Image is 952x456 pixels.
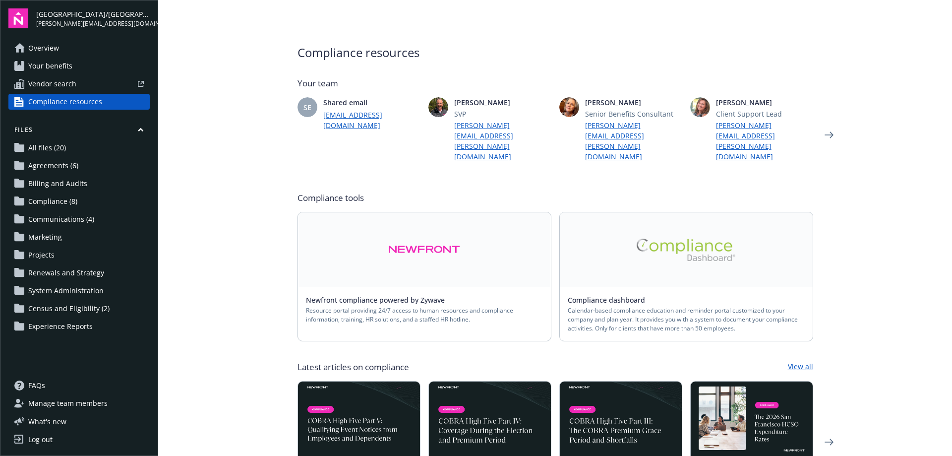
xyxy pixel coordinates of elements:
span: Latest articles on compliance [297,361,409,373]
span: Calendar-based compliance education and reminder portal customized to your company and plan year.... [568,306,805,333]
span: Resource portal providing 24/7 access to human resources and compliance information, training, HR... [306,306,543,324]
span: SE [303,102,311,113]
img: Alt [388,238,460,261]
span: SVP [454,109,551,119]
button: [GEOGRAPHIC_DATA]/[GEOGRAPHIC_DATA][PERSON_NAME][EMAIL_ADDRESS][DOMAIN_NAME] [36,8,150,28]
span: Compliance (8) [28,194,77,209]
span: System Administration [28,283,104,299]
span: Compliance resources [28,94,102,110]
a: Vendor search [8,76,150,92]
a: Next [821,434,837,450]
span: Projects [28,247,55,263]
span: [PERSON_NAME] [585,97,682,108]
a: [PERSON_NAME][EMAIL_ADDRESS][PERSON_NAME][DOMAIN_NAME] [585,120,682,162]
a: All files (20) [8,140,150,156]
a: View all [788,361,813,373]
img: Alt [637,239,736,261]
img: BLOG-Card Image - Compliance - COBRA High Five Pt 4 - 09-04-25.jpg [429,382,551,456]
a: Compliance (8) [8,194,150,209]
a: Compliance dashboard [568,295,653,305]
span: Marketing [28,229,62,245]
img: navigator-logo.svg [8,8,28,28]
a: Newfront compliance powered by Zywave [306,295,453,305]
span: Renewals and Strategy [28,265,104,281]
a: Agreements (6) [8,158,150,174]
img: photo [559,97,579,117]
img: BLOG+Card Image - Compliance - 2026 SF HCSO Expenditure Rates - 08-26-25.jpg [691,382,813,456]
span: Your benefits [28,58,72,74]
span: Overview [28,40,59,56]
span: Experience Reports [28,319,93,334]
span: [PERSON_NAME][EMAIL_ADDRESS][DOMAIN_NAME] [36,19,150,28]
a: [PERSON_NAME][EMAIL_ADDRESS][PERSON_NAME][DOMAIN_NAME] [454,120,551,162]
span: Communications (4) [28,211,94,227]
span: Vendor search [28,76,76,92]
a: [PERSON_NAME][EMAIL_ADDRESS][PERSON_NAME][DOMAIN_NAME] [716,120,813,162]
a: Census and Eligibility (2) [8,301,150,317]
div: Log out [28,432,53,448]
img: BLOG-Card Image - Compliance - COBRA High Five Pt 3 - 09-03-25.jpg [560,382,682,456]
a: Experience Reports [8,319,150,334]
a: Projects [8,247,150,263]
a: Alt [298,212,551,287]
span: Billing and Audits [28,176,87,192]
a: Communications (4) [8,211,150,227]
span: [PERSON_NAME] [454,97,551,108]
span: Shared email [323,97,420,108]
span: Your team [297,77,813,89]
button: Files [8,126,150,138]
a: [EMAIL_ADDRESS][DOMAIN_NAME] [323,110,420,130]
a: Compliance resources [8,94,150,110]
span: Manage team members [28,395,108,411]
button: What's new [8,416,82,427]
a: Alt [560,212,813,287]
span: [PERSON_NAME] [716,97,813,108]
span: FAQs [28,378,45,393]
a: System Administration [8,283,150,299]
a: Overview [8,40,150,56]
a: Next [821,127,837,143]
span: Senior Benefits Consultant [585,109,682,119]
span: Client Support Lead [716,109,813,119]
span: Compliance resources [297,44,813,62]
span: Compliance tools [297,192,813,204]
span: Census and Eligibility (2) [28,301,110,317]
a: Your benefits [8,58,150,74]
img: BLOG-Card Image - Compliance - COBRA High Five Pt 5 - 09-11-25.jpg [298,382,420,456]
span: Agreements (6) [28,158,78,174]
img: photo [690,97,710,117]
a: FAQs [8,378,150,393]
img: photo [428,97,448,117]
a: Marketing [8,229,150,245]
a: Manage team members [8,395,150,411]
span: What ' s new [28,416,66,427]
span: All files (20) [28,140,66,156]
a: Renewals and Strategy [8,265,150,281]
a: Billing and Audits [8,176,150,192]
span: [GEOGRAPHIC_DATA]/[GEOGRAPHIC_DATA] [36,9,150,19]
